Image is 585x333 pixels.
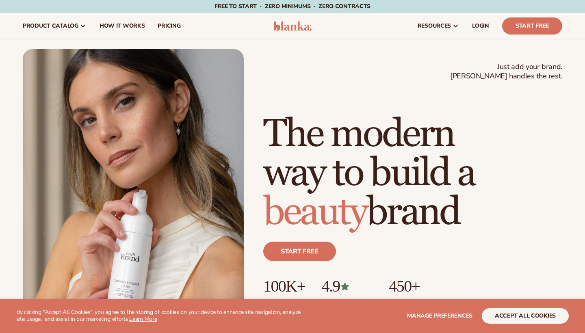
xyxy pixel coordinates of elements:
[214,2,370,10] span: Free to start · ZERO minimums · ZERO contracts
[263,277,305,295] p: 100K+
[482,308,569,324] button: accept all cookies
[411,13,466,39] a: resources
[466,13,496,39] a: LOGIN
[16,13,93,39] a: product catalog
[418,23,451,29] span: resources
[263,242,336,261] a: Start free
[16,309,305,323] p: By clicking "Accept All Cookies", you agree to the storing of cookies on your device to enhance s...
[23,23,78,29] span: product catalog
[321,277,373,295] p: 4.9
[389,277,450,295] p: 450+
[321,295,373,309] p: Over 400 reviews
[151,13,187,39] a: pricing
[450,62,562,81] span: Just add your brand. [PERSON_NAME] handles the rest.
[389,295,450,309] p: High-quality products
[407,308,472,324] button: Manage preferences
[263,115,562,232] h1: The modern way to build a brand
[407,312,472,320] span: Manage preferences
[23,49,244,328] img: Female holding tanning mousse.
[263,188,366,236] span: beauty
[273,21,312,31] img: logo
[502,17,562,35] a: Start Free
[472,23,489,29] span: LOGIN
[93,13,152,39] a: How It Works
[129,315,157,323] a: Learn More
[263,295,305,309] p: Brands built
[100,23,145,29] span: How It Works
[158,23,180,29] span: pricing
